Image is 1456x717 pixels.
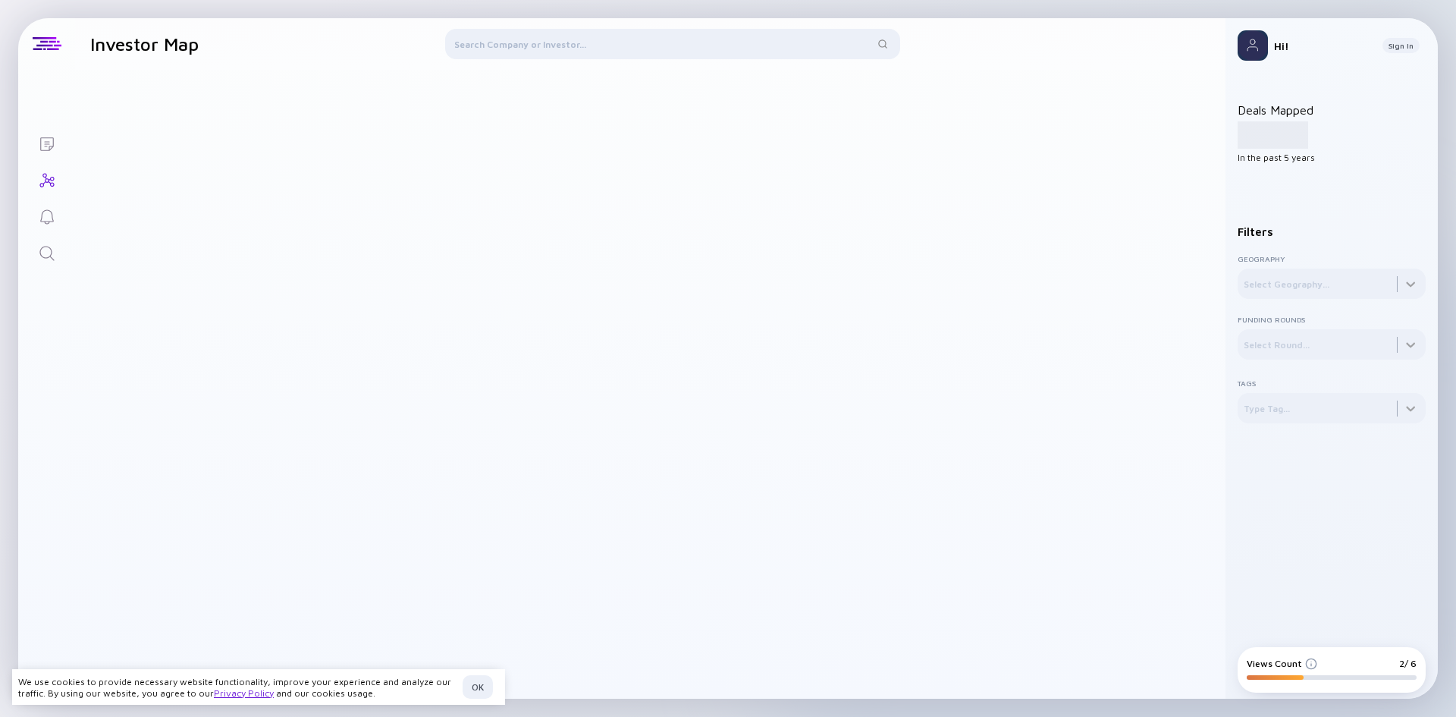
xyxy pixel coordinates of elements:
a: Privacy Policy [214,687,274,699]
div: In the past 5 years [1238,152,1426,163]
div: Views Count [1247,658,1317,669]
img: Profile Picture [1238,30,1268,61]
a: Investor Map [18,161,75,197]
div: We use cookies to provide necessary website functionality, improve your experience and analyze ou... [18,676,457,699]
a: Search [18,234,75,270]
a: Reminders [18,197,75,234]
div: 2/ 6 [1399,658,1417,669]
div: 1,234 [1238,121,1308,149]
button: OK [463,675,493,699]
div: Deals Mapped [1238,103,1426,163]
h1: Investor Map [90,33,199,55]
div: Filters [1238,225,1426,238]
div: Hi! [1274,39,1370,52]
button: Sign In [1382,38,1420,53]
img: graph-loading.svg [544,241,824,484]
a: Lists [18,124,75,161]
